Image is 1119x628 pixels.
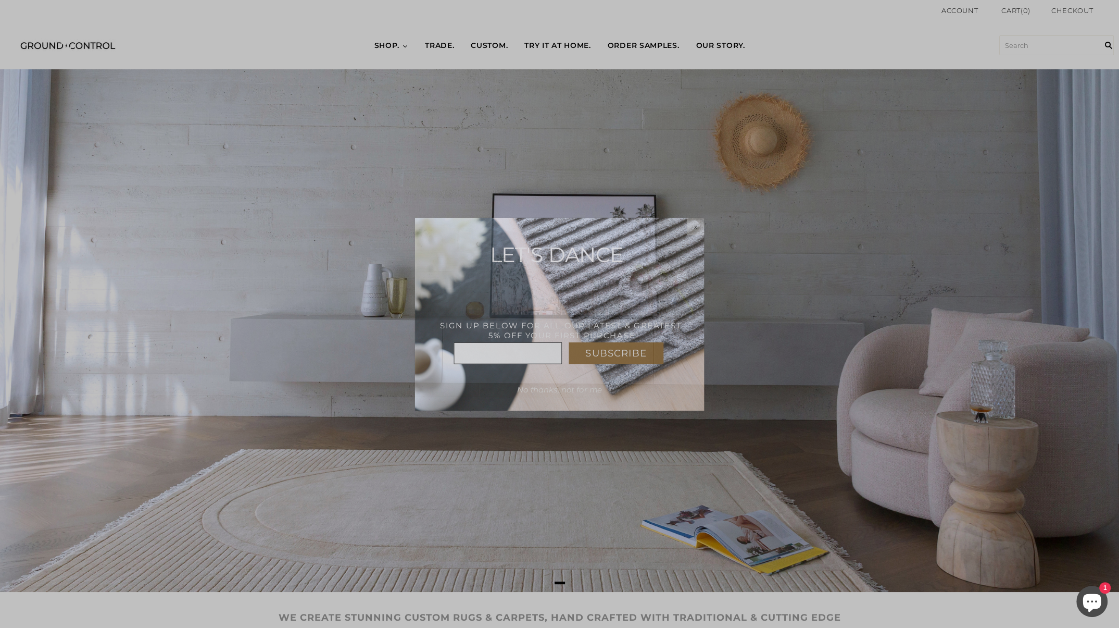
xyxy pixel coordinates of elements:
[454,342,562,364] input: Email Address
[694,223,697,229] span: x
[489,242,623,267] span: LET'S DANCE
[585,347,647,359] span: SUBSCRIBE
[502,381,617,398] div: No thanks, not for me
[440,321,683,340] span: SIGN UP BELOW FOR ALL OUR LATEST & GREATEST. 5% OFF YOUR FIRST PURCHASE
[517,385,602,395] span: No thanks, not for me
[1073,586,1111,620] inbox-online-store-chat: Shopify online store chat
[569,342,663,364] div: SUBSCRIBE
[687,217,704,235] div: x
